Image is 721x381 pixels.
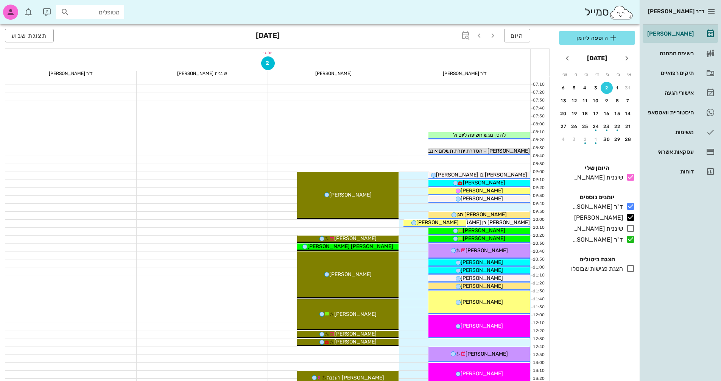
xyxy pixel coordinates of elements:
div: 31 [622,85,634,91]
div: 09:00 [531,169,546,175]
span: [PERSON_NAME] [PERSON_NAME] [307,243,393,250]
div: הצגת פגישות שבוטלו [568,264,623,273]
span: [PERSON_NAME] [463,227,505,234]
button: 28 [622,133,634,145]
div: 21 [622,124,634,129]
div: 08:20 [531,137,546,144]
div: [PERSON_NAME] [646,31,694,37]
div: 26 [568,124,581,129]
div: 17 [590,111,602,116]
div: 29 [612,137,624,142]
div: 12:30 [531,336,546,342]
div: ד"ר [PERSON_NAME] [399,71,530,76]
div: משימות [646,129,694,135]
span: הוספה ליומן [565,33,629,42]
span: [PERSON_NAME] [461,267,503,273]
h3: [DATE] [256,29,280,44]
button: 21 [622,120,634,133]
div: שיננית [PERSON_NAME] [570,173,623,182]
div: 18 [579,111,591,116]
button: 19 [568,108,581,120]
div: 2 [601,85,613,91]
th: ו׳ [570,68,580,81]
span: [PERSON_NAME] [334,235,377,242]
button: 26 [568,120,581,133]
span: 2 [262,60,274,66]
button: 24 [590,120,602,133]
button: 14 [622,108,634,120]
span: [PERSON_NAME] [461,275,503,281]
button: 30 [601,133,613,145]
div: 30 [601,137,613,142]
a: רשימת המתנה [643,44,718,62]
span: [PERSON_NAME] [329,192,372,198]
button: תצוגת שבוע [5,29,54,42]
div: 09:30 [531,193,546,199]
div: רשימת המתנה [646,50,694,56]
span: [PERSON_NAME] [461,299,503,305]
span: [PERSON_NAME] [463,180,505,186]
button: [DATE] [584,51,610,66]
th: ג׳ [603,68,613,81]
button: 2 [601,82,613,94]
div: 08:00 [531,121,546,128]
span: [PERSON_NAME] [461,259,503,265]
button: 23 [601,120,613,133]
div: 4 [557,137,570,142]
div: ד"ר [PERSON_NAME] [5,71,136,76]
span: [PERSON_NAME] [466,247,508,254]
button: 1 [612,82,624,94]
span: [PERSON_NAME] בן [PERSON_NAME] [439,219,530,226]
div: 11:10 [531,272,546,279]
span: [PERSON_NAME] [461,370,503,377]
a: דוחות [643,162,718,181]
span: היום [511,32,524,39]
button: 13 [557,95,570,107]
button: 1 [590,133,602,145]
div: 07:50 [531,113,546,120]
div: 3 [590,85,602,91]
div: 5 [568,85,581,91]
div: [PERSON_NAME] [268,71,399,76]
div: 09:50 [531,209,546,215]
span: [PERSON_NAME] [461,323,503,329]
div: 09:40 [531,201,546,207]
div: 19 [568,111,581,116]
button: 17 [590,108,602,120]
span: תצוגת שבוע [11,32,47,39]
button: 7 [622,95,634,107]
div: סמייל [585,4,634,20]
div: 09:10 [531,177,546,183]
a: היסטוריית וואטסאפ [643,103,718,122]
a: תיקים רפואיים [643,64,718,82]
button: 22 [612,120,624,133]
div: 10:40 [531,248,546,255]
div: 08:50 [531,161,546,167]
div: 10:30 [531,240,546,247]
a: [PERSON_NAME] [643,25,718,43]
div: יום ג׳ [5,49,530,56]
h4: היומן שלי [559,164,635,173]
div: 2 [579,137,591,142]
div: 11:20 [531,280,546,287]
div: 25 [579,124,591,129]
button: חודש שעבר [620,52,634,65]
div: 28 [622,137,634,142]
span: [PERSON_NAME] [461,283,503,289]
div: 11:30 [531,288,546,295]
span: [PERSON_NAME] מגן [456,211,507,218]
div: 20 [557,111,570,116]
th: א׳ [624,68,634,81]
button: 2 [261,56,275,70]
div: 12:20 [531,328,546,334]
div: אישורי הגעה [646,90,694,96]
div: 14 [622,111,634,116]
div: 07:10 [531,81,546,88]
a: משימות [643,123,718,141]
div: 13:10 [531,368,546,374]
div: [PERSON_NAME] [571,213,623,222]
div: 10:10 [531,225,546,231]
div: דוחות [646,169,694,175]
div: 15 [612,111,624,116]
button: 31 [622,82,634,94]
